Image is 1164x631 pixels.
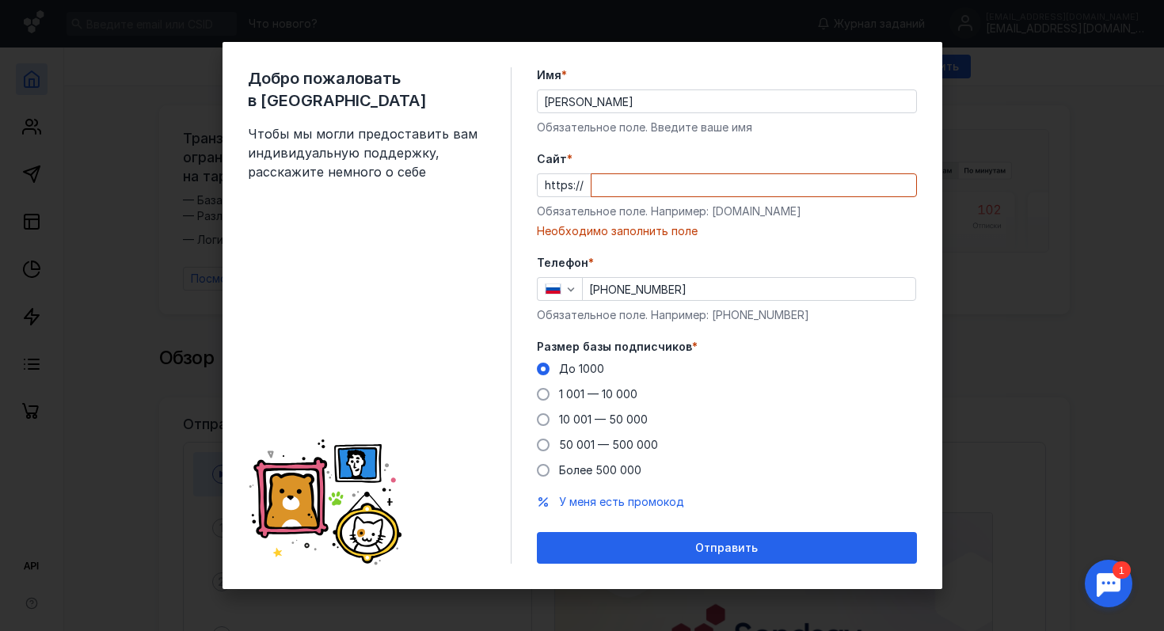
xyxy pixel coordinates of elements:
[537,67,561,83] span: Имя
[537,120,917,135] div: Обязательное поле. Введите ваше имя
[537,223,917,239] div: Необходимо заполнить поле
[559,412,648,426] span: 10 001 — 50 000
[537,307,917,323] div: Обязательное поле. Например: [PHONE_NUMBER]
[36,10,54,27] div: 1
[559,495,684,508] span: У меня есть промокод
[559,438,658,451] span: 50 001 — 500 000
[537,203,917,219] div: Обязательное поле. Например: [DOMAIN_NAME]
[248,67,485,112] span: Добро пожаловать в [GEOGRAPHIC_DATA]
[537,255,588,271] span: Телефон
[559,387,637,401] span: 1 001 — 10 000
[537,532,917,564] button: Отправить
[537,339,692,355] span: Размер базы подписчиков
[248,124,485,181] span: Чтобы мы могли предоставить вам индивидуальную поддержку, расскажите немного о себе
[559,362,604,375] span: До 1000
[559,463,641,477] span: Более 500 000
[559,494,684,510] button: У меня есть промокод
[695,542,758,555] span: Отправить
[537,151,567,167] span: Cайт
